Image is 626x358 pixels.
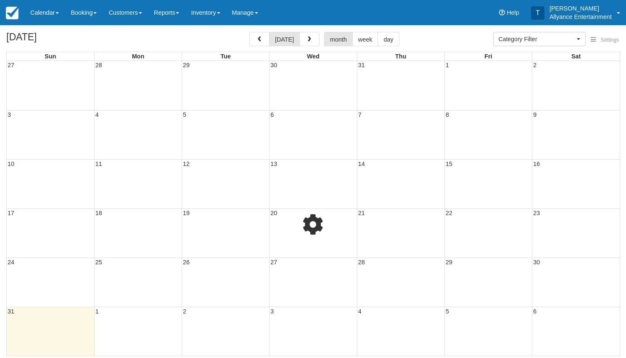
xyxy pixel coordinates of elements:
[601,37,619,43] span: Settings
[132,53,145,60] span: Mon
[445,308,450,315] span: 5
[269,210,278,216] span: 20
[324,32,353,46] button: month
[445,259,453,266] span: 29
[269,111,275,118] span: 6
[7,62,15,68] span: 27
[507,9,519,16] span: Help
[532,161,541,167] span: 16
[571,53,581,60] span: Sat
[357,161,366,167] span: 14
[95,62,103,68] span: 28
[269,308,275,315] span: 3
[532,111,537,118] span: 9
[445,210,453,216] span: 22
[7,210,15,216] span: 17
[493,32,586,46] button: Category Filter
[182,111,187,118] span: 5
[269,161,278,167] span: 13
[378,32,399,46] button: day
[531,6,544,20] div: T
[182,62,190,68] span: 29
[445,111,450,118] span: 8
[352,32,378,46] button: week
[95,259,103,266] span: 25
[7,111,12,118] span: 3
[357,111,362,118] span: 7
[549,13,612,21] p: Allyance Entertainment
[357,210,366,216] span: 21
[445,62,450,68] span: 1
[7,308,15,315] span: 31
[6,32,113,47] h2: [DATE]
[532,210,541,216] span: 23
[182,210,190,216] span: 19
[95,210,103,216] span: 18
[357,62,366,68] span: 31
[499,35,575,43] span: Category Filter
[269,62,278,68] span: 30
[182,259,190,266] span: 26
[307,53,320,60] span: Wed
[45,53,56,60] span: Sun
[6,7,18,19] img: checkfront-main-nav-mini-logo.png
[7,259,15,266] span: 24
[532,308,537,315] span: 6
[395,53,406,60] span: Thu
[95,308,100,315] span: 1
[95,111,100,118] span: 4
[95,161,103,167] span: 11
[182,308,187,315] span: 2
[445,161,453,167] span: 15
[7,161,15,167] span: 10
[484,53,492,60] span: Fri
[586,34,624,46] button: Settings
[269,259,278,266] span: 27
[269,32,300,46] button: [DATE]
[532,259,541,266] span: 30
[357,308,362,315] span: 4
[549,4,612,13] p: [PERSON_NAME]
[357,259,366,266] span: 28
[532,62,537,68] span: 2
[499,10,505,16] i: Help
[220,53,231,60] span: Tue
[182,161,190,167] span: 12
